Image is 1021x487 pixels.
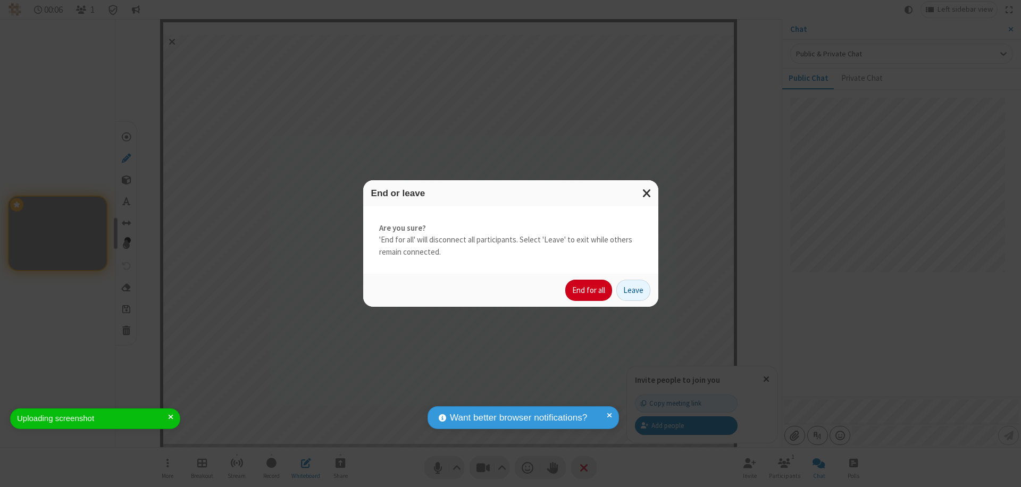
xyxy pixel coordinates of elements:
[371,188,650,198] h3: End or leave
[450,411,587,425] span: Want better browser notifications?
[363,206,658,274] div: 'End for all' will disconnect all participants. Select 'Leave' to exit while others remain connec...
[565,280,612,301] button: End for all
[636,180,658,206] button: Close modal
[379,222,642,234] strong: Are you sure?
[616,280,650,301] button: Leave
[17,413,168,425] div: Uploading screenshot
